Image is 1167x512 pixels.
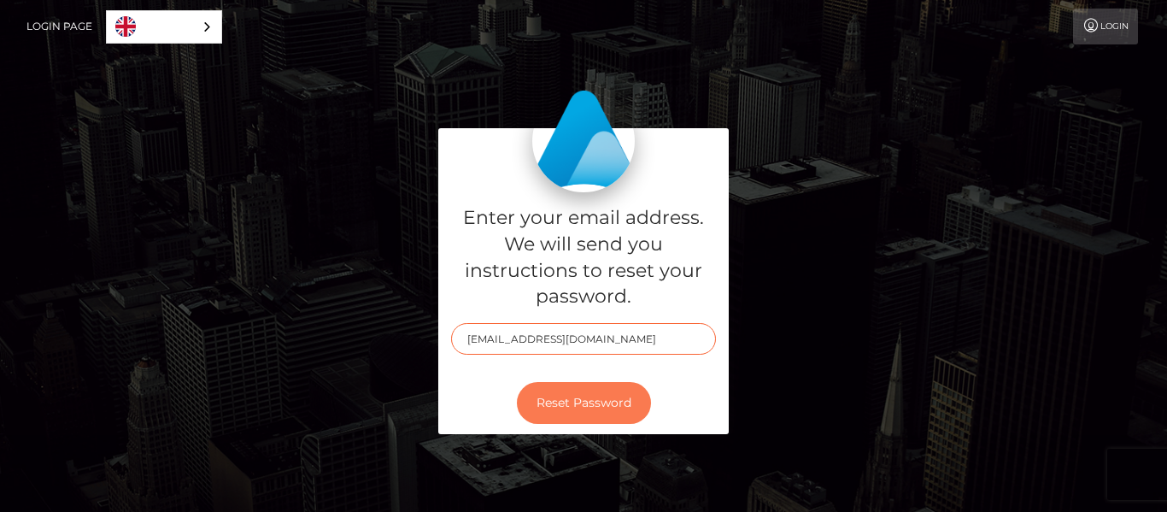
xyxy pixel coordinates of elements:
img: MassPay Login [532,90,635,192]
aside: Language selected: English [106,10,222,44]
h5: Enter your email address. We will send you instructions to reset your password. [451,205,716,310]
input: E-mail... [451,323,716,355]
a: Login [1073,9,1138,44]
div: Language [106,10,222,44]
button: Reset Password [517,382,651,424]
a: English [107,11,221,43]
a: Login Page [26,9,92,44]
